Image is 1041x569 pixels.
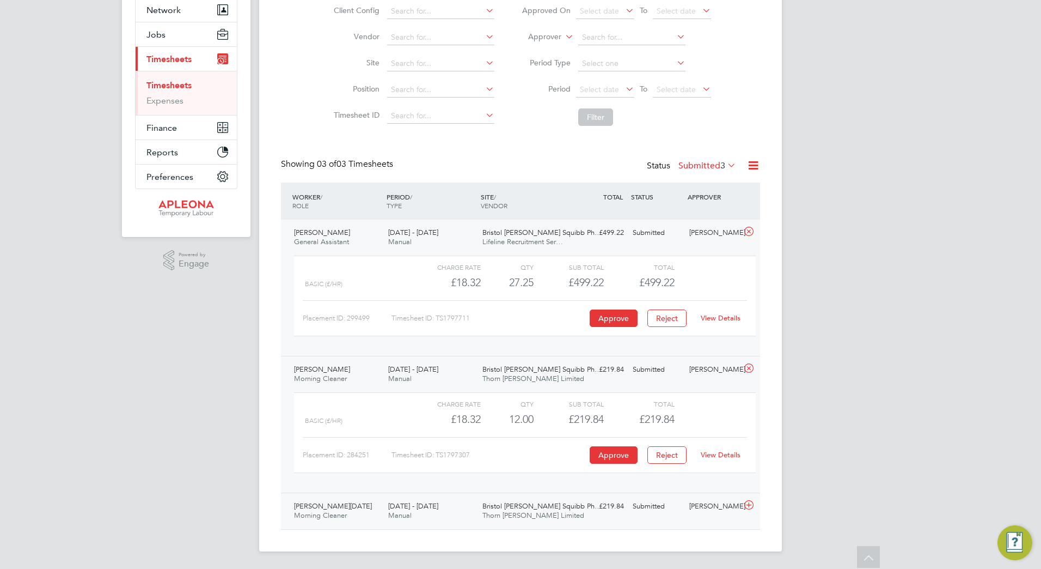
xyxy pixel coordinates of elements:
input: Search for... [387,82,494,98]
label: Vendor [330,32,379,41]
div: Status [647,159,738,174]
span: Select date [580,6,619,16]
input: Search for... [387,30,494,45]
input: Search for... [387,4,494,19]
div: Charge rate [411,397,481,410]
div: £18.32 [411,410,481,428]
div: Total [604,397,674,410]
span: Basic (£/HR) [305,417,342,425]
button: Approve [590,446,638,464]
span: Reports [146,147,178,158]
img: apleona-logo-retina.png [158,200,214,217]
div: £499.22 [534,274,604,292]
span: 03 Timesheets [317,159,393,170]
button: Preferences [136,165,237,189]
div: [PERSON_NAME] [685,224,742,242]
button: Timesheets [136,47,237,71]
span: Morning Cleaner [294,374,347,383]
span: Network [146,5,181,15]
span: [DATE] - [DATE] [388,501,438,511]
div: Total [604,261,674,274]
span: [DATE] - [DATE] [388,365,438,374]
div: APPROVER [685,187,742,207]
span: Manual [388,511,412,520]
span: Finance [146,123,177,133]
span: Bristol [PERSON_NAME] Squibb Ph… [482,228,602,237]
div: Sub Total [534,397,604,410]
span: Powered by [179,250,209,259]
a: Expenses [146,95,183,106]
label: Submitted [678,160,736,171]
div: Submitted [628,498,685,516]
span: Preferences [146,172,193,182]
button: Reports [136,140,237,164]
button: Finance [136,116,237,140]
span: Timesheets [146,54,192,64]
div: [PERSON_NAME] [685,361,742,379]
span: [DATE] - [DATE] [388,228,438,237]
span: [PERSON_NAME][DATE] [294,501,372,511]
label: Timesheet ID [330,110,379,120]
span: [PERSON_NAME] [294,228,350,237]
input: Search for... [387,108,494,124]
button: Approve [590,310,638,327]
span: £499.22 [639,276,675,289]
span: Bristol [PERSON_NAME] Squibb Ph… [482,365,602,374]
span: General Assistant [294,237,349,246]
span: 3 [720,160,725,171]
span: / [410,192,412,201]
input: Search for... [578,30,685,45]
span: Select date [657,6,696,16]
label: Approver [512,32,561,43]
div: PERIOD [384,187,478,215]
label: Period [522,84,571,94]
div: Submitted [628,224,685,242]
span: Basic (£/HR) [305,280,342,288]
label: Period Type [522,58,571,68]
div: QTY [481,261,534,274]
span: Lifeline Recruitment Ser… [482,237,563,246]
a: Go to home page [135,200,237,217]
span: Manual [388,237,412,246]
a: View Details [701,313,740,323]
a: Timesheets [146,80,192,90]
span: Jobs [146,29,166,40]
span: Thorn [PERSON_NAME] Limited [482,511,584,520]
div: £219.84 [572,498,628,516]
div: SITE [478,187,572,215]
div: Timesheet ID: TS1797711 [391,310,587,327]
label: Position [330,84,379,94]
span: ROLE [292,201,309,210]
div: £219.84 [534,410,604,428]
span: To [636,3,651,17]
button: Jobs [136,22,237,46]
div: 27.25 [481,274,534,292]
input: Search for... [387,56,494,71]
label: Approved On [522,5,571,15]
span: TOTAL [603,192,623,201]
span: [PERSON_NAME] [294,365,350,374]
button: Reject [647,310,687,327]
label: Client Config [330,5,379,15]
button: Reject [647,446,687,464]
div: Placement ID: 299499 [303,310,391,327]
span: To [636,82,651,96]
button: Engage Resource Center [997,525,1032,560]
span: 03 of [317,159,336,170]
div: Charge rate [411,261,481,274]
span: Engage [179,259,209,269]
span: Bristol [PERSON_NAME] Squibb Ph… [482,501,602,511]
div: £219.84 [572,361,628,379]
label: Site [330,58,379,68]
div: Showing [281,159,395,170]
span: Select date [657,84,696,94]
input: Select one [578,56,685,71]
span: TYPE [387,201,402,210]
a: Powered byEngage [163,250,210,271]
span: Select date [580,84,619,94]
a: View Details [701,450,740,459]
div: 12.00 [481,410,534,428]
div: £18.32 [411,274,481,292]
div: QTY [481,397,534,410]
div: Placement ID: 284251 [303,446,391,464]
